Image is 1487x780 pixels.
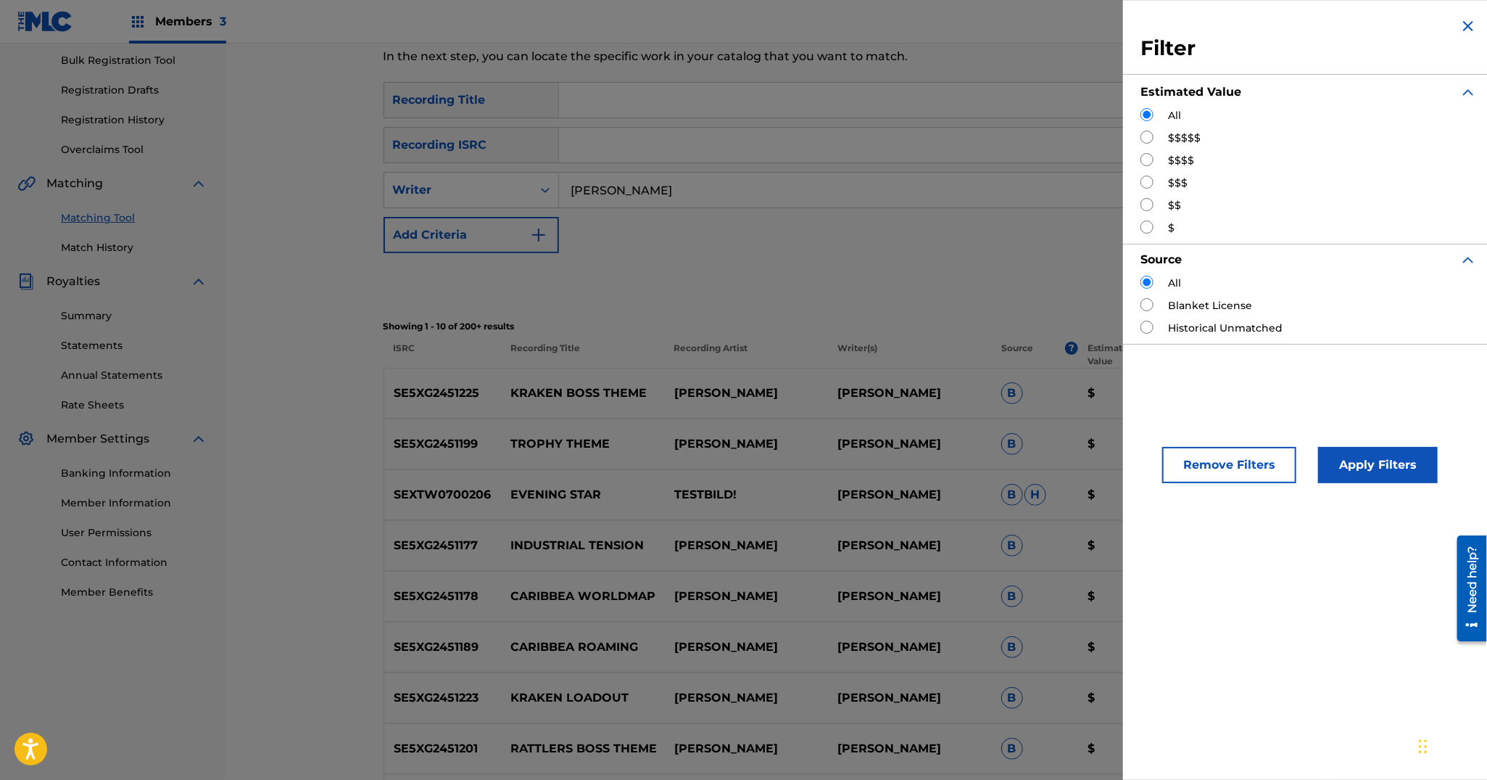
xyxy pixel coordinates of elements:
[1168,108,1181,123] label: All
[61,53,207,68] a: Bulk Registration Tool
[1078,639,1164,656] p: $
[61,338,207,353] a: Statements
[1088,342,1152,368] p: Estimated Value
[501,639,664,656] p: CARIBBEA ROAMING
[1078,740,1164,758] p: $
[665,537,828,554] p: [PERSON_NAME]
[61,240,207,255] a: Match History
[384,320,1329,333] p: Showing 1 - 10 of 200+ results
[1419,725,1428,768] div: Dra
[61,210,207,226] a: Matching Tool
[665,385,828,402] p: [PERSON_NAME]
[384,48,1111,65] p: In the next step, you can locate the specific work in your catalog that you want to match.
[384,689,502,707] p: SE5XG2451223
[1078,689,1164,707] p: $
[828,689,991,707] p: [PERSON_NAME]
[501,435,664,453] p: TROPHY THEME
[17,11,73,32] img: MLC Logo
[155,13,226,30] span: Members
[1318,447,1438,483] button: Apply Filters
[1001,687,1023,709] span: B
[501,342,665,368] p: Recording Title
[384,537,502,554] p: SE5XG2451177
[530,226,547,244] img: 9d2ae6d4665cec9f34b9.svg
[61,585,207,600] a: Member Benefits
[384,342,501,368] p: ISRC
[665,435,828,453] p: [PERSON_NAME]
[665,740,828,758] p: [PERSON_NAME]
[1001,535,1023,557] span: B
[61,555,207,570] a: Contact Information
[1065,342,1078,355] span: ?
[17,175,36,192] img: Matching
[61,398,207,413] a: Rate Sheets
[46,273,100,290] span: Royalties
[61,112,207,128] a: Registration History
[61,83,207,98] a: Registration Drafts
[61,368,207,383] a: Annual Statements
[384,217,559,253] button: Add Criteria
[665,689,828,707] p: [PERSON_NAME]
[1459,251,1477,268] img: expand
[46,175,103,192] span: Matching
[1168,221,1175,236] label: $
[665,639,828,656] p: [PERSON_NAME]
[828,385,991,402] p: [PERSON_NAME]
[1168,176,1188,191] label: $$$
[46,430,149,448] span: Member Settings
[828,537,991,554] p: [PERSON_NAME]
[828,740,991,758] p: [PERSON_NAME]
[828,486,991,504] p: [PERSON_NAME]
[190,175,207,192] img: expand
[61,496,207,511] a: Member Information
[665,486,828,504] p: TESTBILD!
[1001,484,1023,506] span: B
[501,588,664,605] p: CARIBBEA WORLDMAP
[61,466,207,481] a: Banking Information
[220,15,226,28] span: 3
[1168,153,1194,168] label: $$$$
[61,525,207,541] a: User Permissions
[501,486,664,504] p: EVENING STAR
[665,588,828,605] p: [PERSON_NAME]
[1168,198,1181,213] label: $$
[1168,321,1283,336] label: Historical Unmatched
[384,740,502,758] p: SE5XG2451201
[190,273,207,290] img: expand
[501,537,664,554] p: INDUSTRIAL TENSION
[1078,588,1164,605] p: $
[61,308,207,324] a: Summary
[1168,298,1252,313] label: Blanket License
[828,342,992,368] p: Writer(s)
[1001,586,1023,607] span: B
[1140,253,1182,266] strong: Source
[1414,710,1487,780] iframe: Chat Widget
[1024,484,1046,506] span: H
[61,142,207,157] a: Overclaims Tool
[1414,710,1487,780] div: Chatt-widget
[828,639,991,656] p: [PERSON_NAME]
[1078,435,1164,453] p: $
[384,82,1329,311] form: Search Form
[190,430,207,448] img: expand
[828,588,991,605] p: [PERSON_NAME]
[1078,537,1164,554] p: $
[393,181,523,199] div: Writer
[129,13,146,30] img: Top Rightsholders
[384,486,502,504] p: SEXTW0700206
[1168,276,1181,291] label: All
[1078,486,1164,504] p: $
[501,740,664,758] p: RATTLERS BOSS THEME
[501,385,664,402] p: KRAKEN BOSS THEME
[384,385,502,402] p: SE5XG2451225
[1168,131,1201,146] label: $$$$$
[1459,83,1477,101] img: expand
[501,689,664,707] p: KRAKEN LOADOUT
[828,435,991,453] p: [PERSON_NAME]
[384,435,502,453] p: SE5XG2451199
[1001,382,1023,404] span: B
[1446,530,1487,647] iframe: Resource Center
[1001,433,1023,455] span: B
